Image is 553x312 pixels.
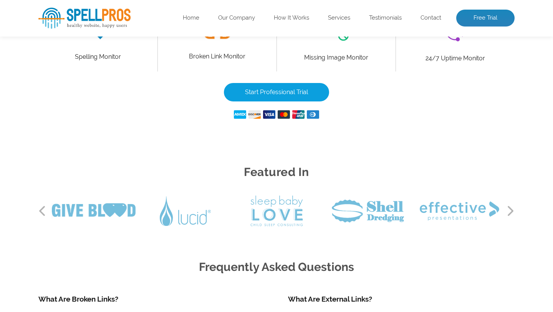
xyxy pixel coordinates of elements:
[38,293,265,305] h3: What Are Broken Links?
[369,14,402,22] a: Testimonials
[218,14,255,22] a: Our Company
[328,14,350,22] a: Services
[332,199,404,222] img: Shell Dredging
[421,14,441,22] a: Contact
[38,257,515,277] h2: Frequently Asked Questions
[224,83,329,101] a: Start Professional Trial
[160,196,211,226] img: Lucid
[44,51,152,62] p: Spelling Monitor
[52,203,136,219] img: Give Blood
[288,293,515,305] h3: What Are External Links?
[402,53,509,64] p: 24/7 Uptime Monitor
[283,52,390,63] p: Missing Image Monitor
[274,14,309,22] a: How It Works
[507,205,515,217] button: Next
[456,10,515,27] a: Free Trial
[183,14,199,22] a: Home
[38,205,46,217] button: Previous
[250,196,303,226] img: Sleep Baby Love
[420,201,499,221] img: Effective
[164,51,271,62] p: Broken Link Monitor
[38,162,515,183] h2: Featured In
[38,8,131,29] img: SpellPros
